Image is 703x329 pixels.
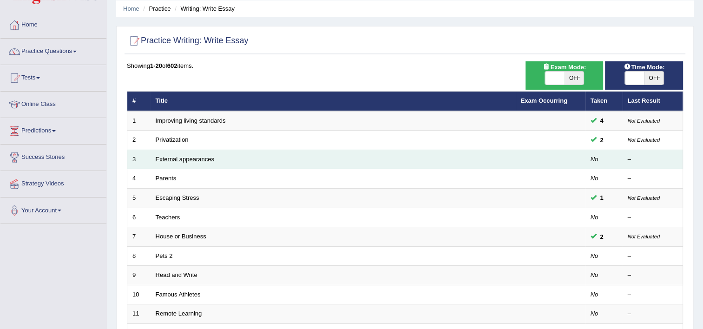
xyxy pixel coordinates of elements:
small: Not Evaluated [628,118,660,124]
a: Read and Write [156,271,197,278]
th: Taken [585,92,623,111]
a: Predictions [0,118,106,141]
span: Time Mode: [620,62,668,72]
div: Showing of items. [127,61,683,70]
em: No [591,252,598,259]
em: No [591,214,598,221]
a: External appearances [156,156,214,163]
span: You can still take this question [597,116,607,125]
a: Pets 2 [156,252,173,259]
h2: Practice Writing: Write Essay [127,34,248,48]
a: Practice Questions [0,39,106,62]
a: Exam Occurring [521,97,567,104]
a: Teachers [156,214,180,221]
td: 3 [127,150,151,169]
td: 4 [127,169,151,189]
a: House or Business [156,233,206,240]
a: Parents [156,175,177,182]
div: – [628,174,678,183]
a: Escaping Stress [156,194,199,201]
span: You can still take this question [597,232,607,242]
th: # [127,92,151,111]
td: 6 [127,208,151,227]
div: – [628,290,678,299]
a: Improving living standards [156,117,226,124]
span: You can still take this question [597,193,607,203]
div: – [628,271,678,280]
div: – [628,252,678,261]
div: Show exams occurring in exams [526,61,604,90]
em: No [591,310,598,317]
a: Privatization [156,136,189,143]
td: 10 [127,285,151,304]
em: No [591,271,598,278]
em: No [591,291,598,298]
div: – [628,213,678,222]
em: No [591,156,598,163]
td: 8 [127,246,151,266]
a: Home [123,5,139,12]
td: 1 [127,111,151,131]
div: – [628,309,678,318]
a: Home [0,12,106,35]
span: OFF [644,72,664,85]
a: Strategy Videos [0,171,106,194]
th: Title [151,92,516,111]
td: 7 [127,227,151,247]
a: Tests [0,65,106,88]
small: Not Evaluated [628,195,660,201]
a: Success Stories [0,145,106,168]
b: 1-20 [150,62,162,69]
th: Last Result [623,92,683,111]
small: Not Evaluated [628,137,660,143]
small: Not Evaluated [628,234,660,239]
a: Remote Learning [156,310,202,317]
em: No [591,175,598,182]
div: – [628,155,678,164]
b: 602 [167,62,177,69]
span: Exam Mode: [539,62,589,72]
a: Famous Athletes [156,291,201,298]
a: Online Class [0,92,106,115]
span: You can still take this question [597,135,607,145]
li: Writing: Write Essay [172,4,235,13]
span: OFF [565,72,584,85]
td: 9 [127,266,151,285]
td: 2 [127,131,151,150]
li: Practice [141,4,171,13]
a: Your Account [0,197,106,221]
td: 5 [127,189,151,208]
td: 11 [127,304,151,324]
